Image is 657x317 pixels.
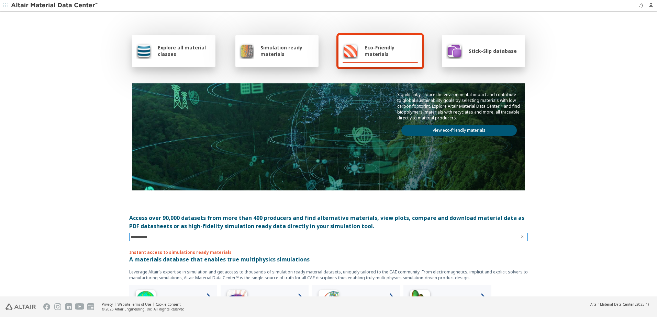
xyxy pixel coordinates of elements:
[401,125,517,136] a: View eco-friendly materials
[315,287,342,315] img: Structural Analyses Icon
[156,302,181,307] a: Cookie Consent
[517,233,528,241] button: Clear text
[446,43,463,59] img: Stick-Slip database
[406,287,434,315] img: Crash Analyses Icon
[240,43,254,59] img: Simulation ready materials
[469,48,517,54] span: Stick-Slip database
[5,304,36,310] img: Altair Engineering
[590,302,649,307] div: (v2025.1)
[129,255,528,263] p: A materials database that enables true multiphysics simulations
[260,44,314,57] span: Simulation ready materials
[11,2,99,9] img: Altair Material Data Center
[365,44,417,57] span: Eco-Friendly materials
[590,302,634,307] span: Altair Material Data Center
[132,287,159,315] img: High Frequency Icon
[129,269,528,281] p: Leverage Altair’s expertise in simulation and get access to thousands of simulation ready materia...
[158,44,211,57] span: Explore all material classes
[129,249,528,255] p: Instant access to simulations ready materials
[397,92,521,121] p: Significantly reduce the environmental impact and contribute to global sustainability goals by se...
[343,43,358,59] img: Eco-Friendly materials
[129,214,528,230] div: Access over 90,000 datasets from more than 400 producers and find alternative materials, view plo...
[118,302,151,307] a: Website Terms of Use
[102,302,113,307] a: Privacy
[136,43,152,59] img: Explore all material classes
[223,287,251,315] img: Low Frequency Icon
[102,307,186,312] div: © 2025 Altair Engineering, Inc. All Rights Reserved.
